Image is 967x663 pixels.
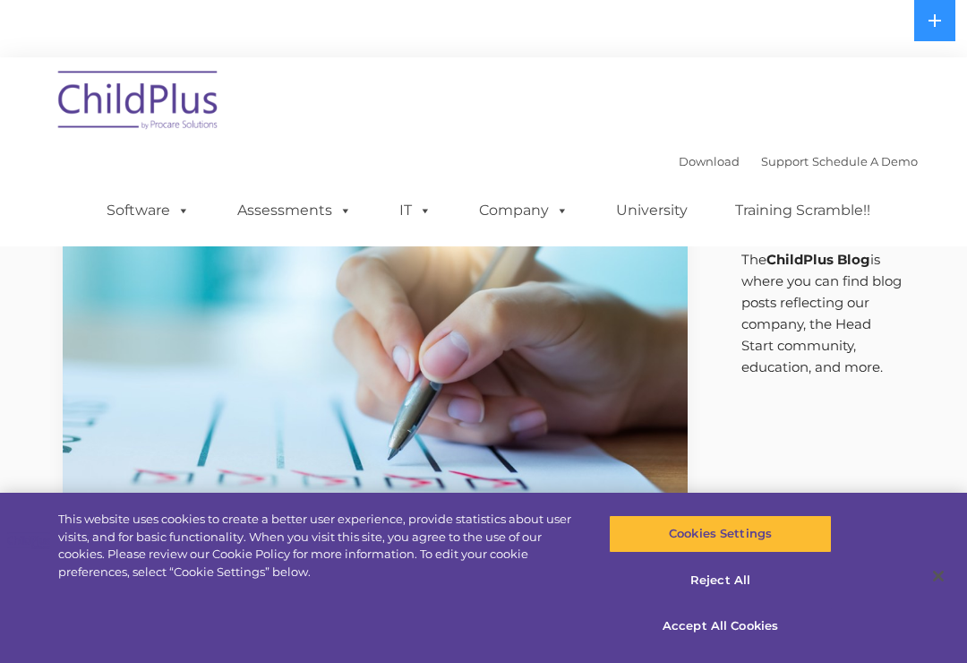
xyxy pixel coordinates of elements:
[766,251,870,268] strong: ChildPlus Blog
[761,154,809,168] a: Support
[679,154,740,168] a: Download
[609,562,831,599] button: Reject All
[609,607,831,645] button: Accept All Cookies
[609,515,831,553] button: Cookies Settings
[49,58,228,148] img: ChildPlus by Procare Solutions
[919,556,958,596] button: Close
[461,193,586,228] a: Company
[58,511,580,581] div: This website uses cookies to create a better user experience, provide statistics about user visit...
[741,249,905,378] p: The is where you can find blog posts reflecting our company, the Head Start community, education,...
[219,193,370,228] a: Assessments
[717,193,888,228] a: Training Scramble!!
[812,154,918,168] a: Schedule A Demo
[598,193,706,228] a: University
[381,193,449,228] a: IT
[89,193,208,228] a: Software
[679,154,918,168] font: |
[63,183,688,534] img: Efficiency Boost: ChildPlus Online's Enhanced Family Pre-Application Process - Streamlining Appli...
